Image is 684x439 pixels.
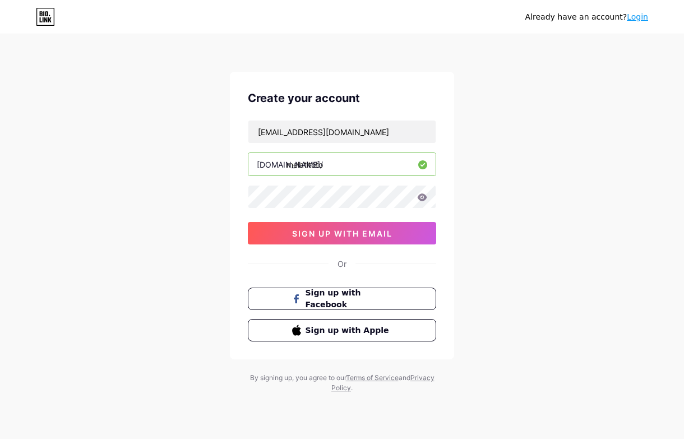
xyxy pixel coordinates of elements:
[248,153,436,175] input: username
[627,12,648,21] a: Login
[248,121,436,143] input: Email
[257,159,323,170] div: [DOMAIN_NAME]/
[248,319,436,341] button: Sign up with Apple
[248,288,436,310] button: Sign up with Facebook
[346,373,399,382] a: Terms of Service
[247,373,437,393] div: By signing up, you agree to our and .
[292,229,392,238] span: sign up with email
[248,222,436,244] button: sign up with email
[306,287,392,311] span: Sign up with Facebook
[306,325,392,336] span: Sign up with Apple
[525,11,648,23] div: Already have an account?
[338,258,346,270] div: Or
[248,90,436,107] div: Create your account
